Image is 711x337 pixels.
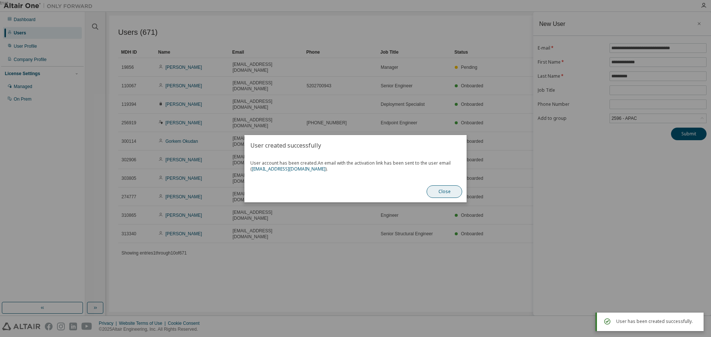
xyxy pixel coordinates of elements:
a: [EMAIL_ADDRESS][DOMAIN_NAME] [252,166,326,172]
div: User has been created successfully. [616,317,698,326]
span: An email with the activation link has been sent to the user email ( ). [250,160,451,172]
span: User account has been created. [250,160,461,172]
button: Close [427,185,462,198]
h2: User created successfully [244,135,467,156]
